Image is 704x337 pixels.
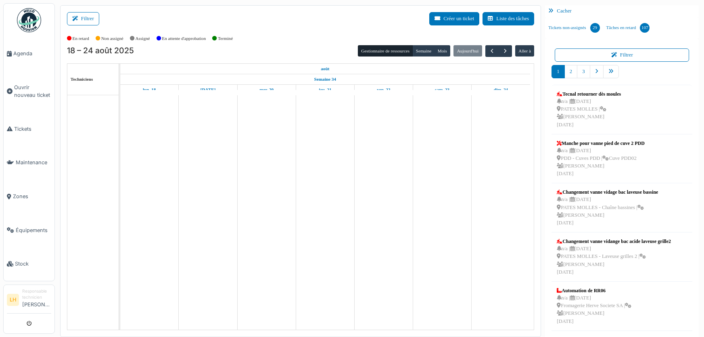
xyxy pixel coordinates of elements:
span: Agenda [13,50,51,57]
button: Aujourd'hui [453,45,482,57]
button: Filtrer [67,12,99,25]
button: Liste des tâches [483,12,534,25]
a: Tickets non-assignés [545,17,603,39]
button: Mois [435,45,451,57]
a: 19 août 2025 [198,85,218,95]
div: Responsable technicien [22,288,51,301]
a: Tâches en retard [603,17,653,39]
a: Automation de RR06 n/a |[DATE] Fromagerie Herve Societe SA | [PERSON_NAME][DATE] [555,285,633,327]
div: n/a | [DATE] PATES MOLLES - Chaîne bassines | [PERSON_NAME] [DATE] [557,196,658,227]
a: 18 août 2025 [141,85,158,95]
a: 24 août 2025 [492,85,510,95]
div: 29 [590,23,600,33]
div: Cacher [545,5,699,17]
div: 107 [640,23,650,33]
button: Filtrer [555,48,689,62]
li: LH [7,294,19,306]
img: Badge_color-CXgf-gQk.svg [17,8,41,32]
div: Tecnal retourner dès moules [557,90,621,98]
span: Équipements [16,226,51,234]
div: n/a | [DATE] Fromagerie Herve Societe SA | [PERSON_NAME] [DATE] [557,294,631,325]
span: Tickets [14,125,51,133]
div: Manche pour vanne pied de cuve 2 PDD [557,140,644,147]
div: Automation de RR06 [557,287,631,294]
a: 3 [577,65,590,78]
a: LH Responsable technicien[PERSON_NAME] [7,288,51,314]
label: En retard [73,35,89,42]
a: 20 août 2025 [257,85,276,95]
a: Agenda [4,37,54,71]
div: n/a | [DATE] PDD - Cuves PDD | Cuve PDD02 [PERSON_NAME] [DATE] [557,147,644,178]
nav: pager [552,65,692,85]
h2: 18 – 24 août 2025 [67,46,134,56]
a: Maintenance [4,146,54,180]
div: Changement vanne vidange bac acide laveuse grille2 [557,238,671,245]
a: Manche pour vanne pied de cuve 2 PDD n/a |[DATE] PDD - Cuves PDD |Cuve PDD02 [PERSON_NAME][DATE] [555,138,646,180]
span: Ouvrir nouveau ticket [14,84,51,99]
button: Gestionnaire de ressources [358,45,413,57]
a: 22 août 2025 [375,85,393,95]
a: 21 août 2025 [317,85,334,95]
a: 23 août 2025 [433,85,451,95]
a: Tecnal retourner dès moules n/a |[DATE] PATES MOLLES | [PERSON_NAME][DATE] [555,88,623,131]
div: Changement vanne vidage bac laveuse bassine [557,188,658,196]
span: Maintenance [16,159,51,166]
a: Stock [4,247,54,281]
div: n/a | [DATE] PATES MOLLES - Laveuse grilles 2 | [PERSON_NAME] [DATE] [557,245,671,276]
button: Suivant [498,45,512,57]
span: Zones [13,193,51,200]
button: Aller à [515,45,534,57]
a: Tickets [4,112,54,146]
label: En attente d'approbation [162,35,206,42]
a: Zones [4,180,54,214]
a: 1 [552,65,564,78]
li: [PERSON_NAME] [22,288,51,312]
label: Assigné [136,35,150,42]
button: Semaine [412,45,435,57]
label: Terminé [218,35,233,42]
a: 18 août 2025 [319,64,331,74]
button: Précédent [485,45,499,57]
label: Non assigné [101,35,123,42]
a: 2 [564,65,577,78]
button: Créer un ticket [429,12,479,25]
a: Changement vanne vidange bac acide laveuse grille2 n/a |[DATE] PATES MOLLES - Laveuse grilles 2 |... [555,236,673,278]
a: Semaine 34 [312,74,338,84]
a: Équipements [4,214,54,247]
a: Changement vanne vidage bac laveuse bassine n/a |[DATE] PATES MOLLES - Chaîne bassines | [PERSON_... [555,186,660,229]
span: Techniciens [71,77,93,82]
a: Ouvrir nouveau ticket [4,71,54,112]
div: n/a | [DATE] PATES MOLLES | [PERSON_NAME] [DATE] [557,98,621,129]
span: Stock [15,260,51,268]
